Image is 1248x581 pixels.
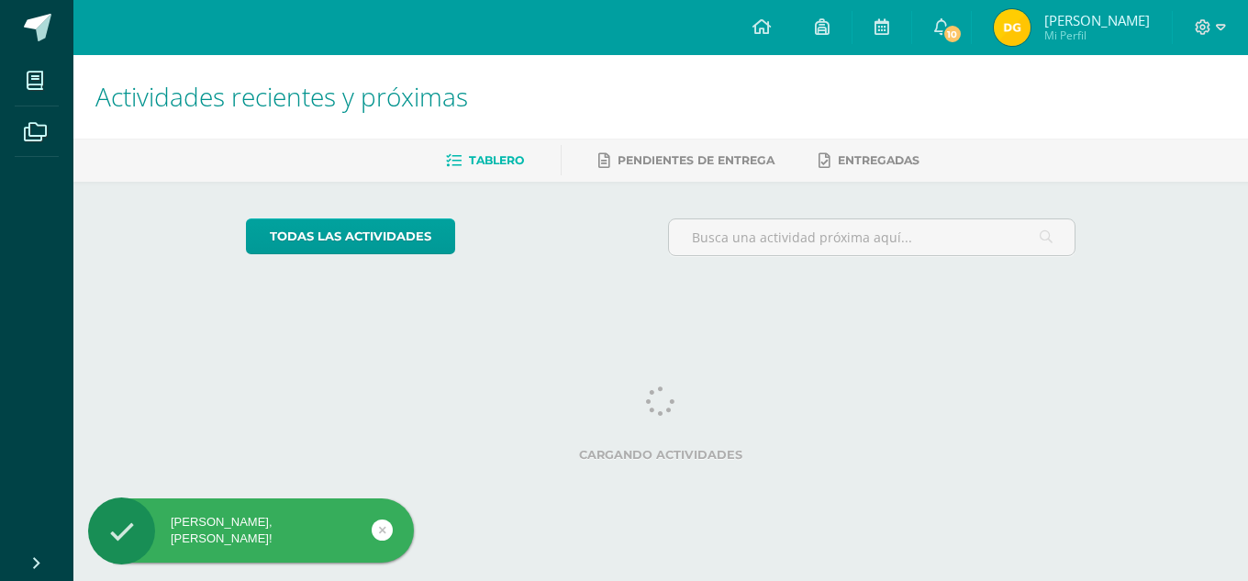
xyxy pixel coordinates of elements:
span: Actividades recientes y próximas [95,79,468,114]
a: Pendientes de entrega [598,146,774,175]
span: [PERSON_NAME] [1044,11,1150,29]
a: Tablero [446,146,524,175]
span: Pendientes de entrega [618,153,774,167]
input: Busca una actividad próxima aquí... [669,219,1075,255]
span: Mi Perfil [1044,28,1150,43]
span: 10 [942,24,962,44]
span: Tablero [469,153,524,167]
label: Cargando actividades [246,448,1076,462]
a: todas las Actividades [246,218,455,254]
span: Entregadas [838,153,919,167]
img: 2338014896a91b37bfd5954146aec6a0.png [994,9,1031,46]
div: [PERSON_NAME], [PERSON_NAME]! [88,514,414,547]
a: Entregadas [819,146,919,175]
